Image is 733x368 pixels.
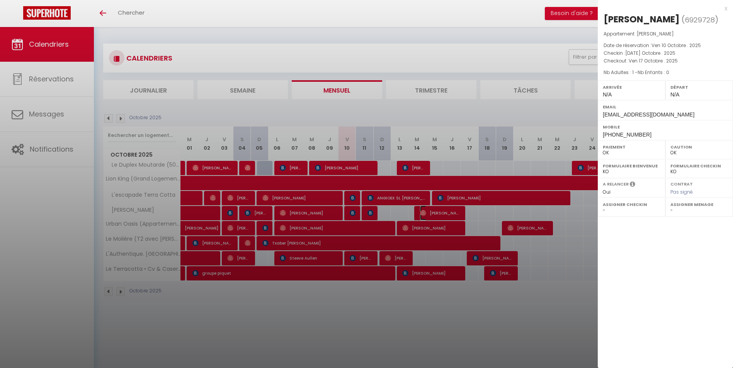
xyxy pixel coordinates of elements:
label: Email [603,103,728,111]
label: Arrivée [603,83,660,91]
label: Assigner Checkin [603,201,660,208]
label: Départ [670,83,728,91]
span: [DATE] Octobre . 2025 [625,50,675,56]
label: Assigner Menage [670,201,728,208]
i: Sélectionner OUI si vous souhaiter envoyer les séquences de messages post-checkout [630,181,635,189]
span: [PHONE_NUMBER] [603,132,651,138]
p: Checkin : [604,49,727,57]
label: Formulaire Bienvenue [603,162,660,170]
p: Checkout : [604,57,727,65]
span: N/A [670,91,679,98]
span: N/A [603,91,612,98]
label: Caution [670,143,728,151]
label: Contrat [670,181,693,186]
div: x [598,4,727,13]
span: Ven 10 Octobre . 2025 [651,42,701,49]
label: Paiement [603,143,660,151]
span: 6929728 [685,15,715,25]
label: A relancer [603,181,629,187]
span: Pas signé [670,189,693,195]
span: [PERSON_NAME] [637,30,674,37]
span: Nb Enfants : 0 [638,69,669,76]
label: Mobile [603,123,728,131]
span: Ven 17 Octobre . 2025 [629,57,678,64]
span: [EMAIL_ADDRESS][DOMAIN_NAME] [603,111,694,118]
span: Nb Adultes : 1 - [604,69,669,76]
span: ( ) [682,14,718,25]
p: Appartement : [604,30,727,38]
label: Formulaire Checkin [670,162,728,170]
p: Date de réservation : [604,42,727,49]
div: [PERSON_NAME] [604,13,680,25]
